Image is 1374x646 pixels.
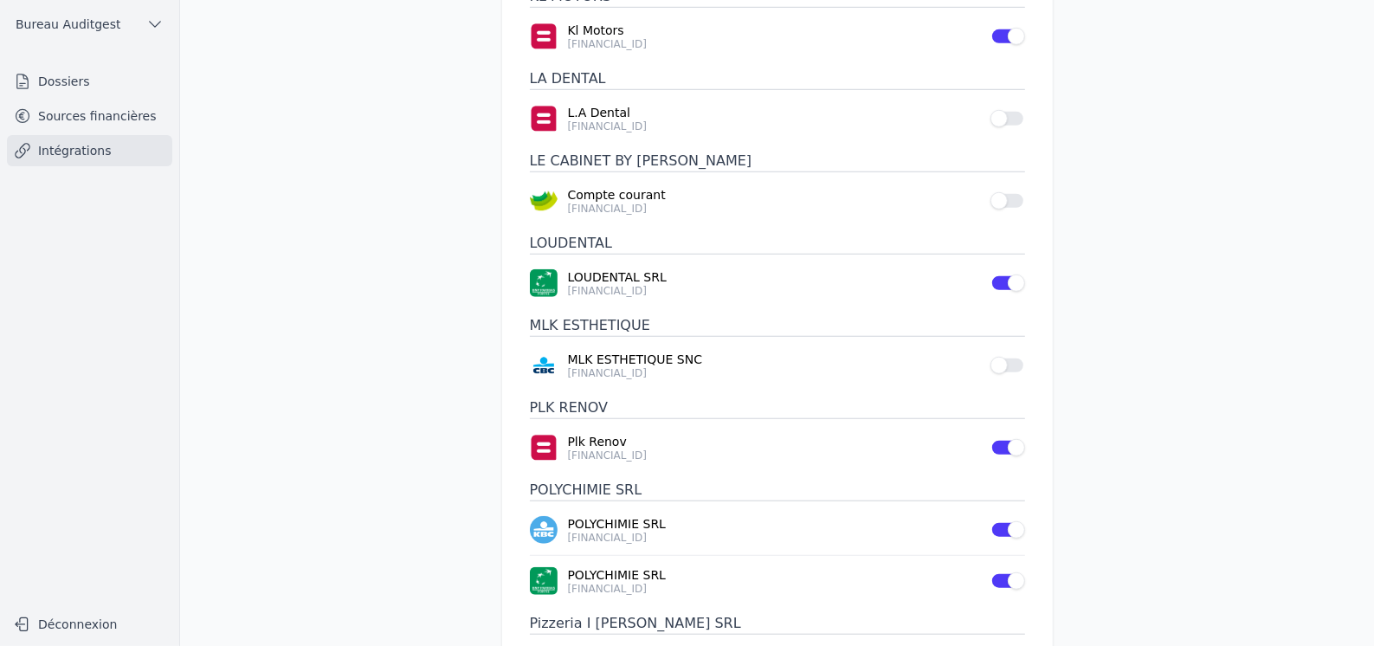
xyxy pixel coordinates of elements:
[568,449,980,462] p: [FINANCIAL_ID]
[568,351,980,368] a: MLK ESTHETIQUE SNC
[568,202,980,216] p: [FINANCIAL_ID]
[568,531,980,545] p: [FINANCIAL_ID]
[530,613,1025,635] h3: Pizzeria I [PERSON_NAME] SRL
[530,187,558,215] img: crelan.png
[530,269,558,297] img: BNP_BE_BUSINESS_GEBABEBB.png
[530,23,558,50] img: belfius.png
[7,610,172,638] button: Déconnexion
[568,433,980,450] a: Plk Renov
[7,135,172,166] a: Intégrations
[530,480,1025,501] h3: POLYCHIMIE SRL
[568,284,980,298] p: [FINANCIAL_ID]
[530,68,1025,90] h3: LA DENTAL
[568,22,980,39] a: Kl Motors
[568,104,980,121] a: L.A Dental
[568,515,980,533] a: POLYCHIMIE SRL
[7,66,172,97] a: Dossiers
[568,37,980,51] p: [FINANCIAL_ID]
[530,434,558,462] img: belfius.png
[7,10,172,38] button: Bureau Auditgest
[530,151,1025,172] h3: LE CABINET BY [PERSON_NAME]
[7,100,172,132] a: Sources financières
[530,567,558,595] img: BNP_BE_BUSINESS_GEBABEBB.png
[568,366,980,380] p: [FINANCIAL_ID]
[568,120,980,133] p: [FINANCIAL_ID]
[16,16,120,33] span: Bureau Auditgest
[568,566,980,584] a: POLYCHIMIE SRL
[530,352,558,379] img: CBC_CREGBEBB.png
[530,233,1025,255] h3: LOUDENTAL
[530,516,558,544] img: kbc.png
[568,268,980,286] a: LOUDENTAL SRL
[568,582,980,596] p: [FINANCIAL_ID]
[530,315,1025,337] h3: MLK ESTHETIQUE
[530,105,558,132] img: belfius.png
[568,186,980,203] a: Compte courant
[530,397,1025,419] h3: PLK RENOV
